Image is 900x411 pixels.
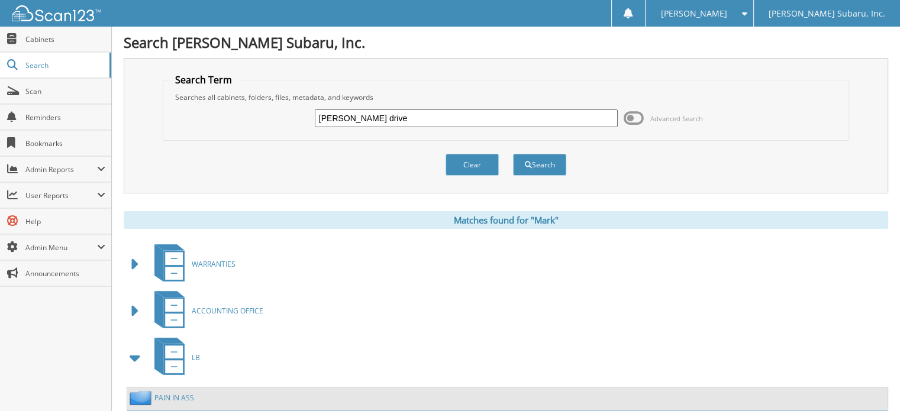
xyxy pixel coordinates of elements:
span: Bookmarks [25,138,105,148]
a: PAIN IN ASS [154,393,194,403]
button: Clear [446,154,499,176]
span: [PERSON_NAME] Subaru, Inc. [769,10,885,17]
iframe: Chat Widget [841,354,900,411]
span: Announcements [25,268,105,279]
span: Search [25,60,104,70]
a: WARRANTIES [147,241,236,287]
span: WARRANTIES [192,259,236,269]
img: folder2.png [130,390,154,405]
span: User Reports [25,190,97,200]
span: Scan [25,86,105,96]
div: Searches all cabinets, folders, files, metadata, and keywords [169,92,843,102]
div: Matches found for "Mark" [124,211,888,229]
img: scan123-logo-white.svg [12,5,101,21]
span: Admin Menu [25,242,97,253]
legend: Search Term [169,73,238,86]
span: Admin Reports [25,164,97,174]
span: [PERSON_NAME] [660,10,727,17]
a: LB [147,334,200,381]
button: Search [513,154,566,176]
span: ACCOUNTING OFFICE [192,306,263,316]
a: ACCOUNTING OFFICE [147,287,263,334]
span: Advanced Search [650,114,703,123]
span: Reminders [25,112,105,122]
span: Help [25,216,105,226]
span: Cabinets [25,34,105,44]
span: LB [192,352,200,363]
h1: Search [PERSON_NAME] Subaru, Inc. [124,33,888,52]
